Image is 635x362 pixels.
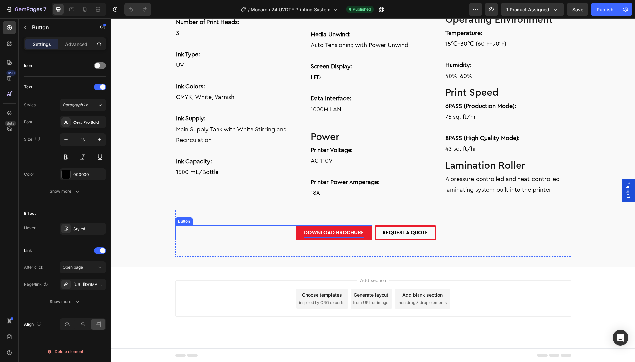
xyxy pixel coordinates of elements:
[199,77,240,83] strong: Data Interface:
[199,137,324,148] p: AC 110V
[199,45,241,51] strong: Screen Display:
[199,169,324,190] p: 18A
[251,6,330,13] span: Monarch 24 UVDTF Printing System
[291,273,331,280] div: Add blank section
[286,281,335,287] span: then drag & drop elements
[24,135,42,144] div: Size
[24,119,32,125] div: Font
[65,9,190,20] p: 3
[271,210,317,219] p: REQUEST A QUOTE
[248,6,250,13] span: /
[334,12,371,17] strong: Temperature:
[65,33,89,39] strong: Ink Type:
[334,125,459,136] p: 43 sq. ft/hr
[597,6,613,13] div: Publish
[124,3,151,16] div: Undo/Redo
[193,210,253,219] p: DOWNLOAD BROCHURE
[333,140,460,154] h2: Lamination Roller
[334,20,459,30] p: 15℃–30℃ (60°F–90°F)
[334,155,459,177] p: A pressure-controlled and heat-controlled laminating system built into the printer
[65,65,94,71] strong: Ink Colors:
[24,185,106,197] button: Show more
[65,148,190,159] p: 1500 mL/Bottle
[73,282,104,288] div: [URL][DOMAIN_NAME]
[24,346,106,357] button: Delete element
[199,21,324,32] p: Auto Tensioning with Power Unwind
[73,119,104,125] div: Cera Pro Bold
[572,7,583,12] span: Save
[47,348,83,356] div: Delete element
[353,6,371,12] span: Published
[24,248,32,254] div: Link
[199,85,324,96] p: 1000M LAN
[24,171,34,177] div: Color
[334,84,405,90] strong: 6PASS (Production Mode):
[50,188,81,195] div: Show more
[32,23,88,31] p: Button
[199,112,325,126] h2: Power
[199,53,324,64] p: LED
[65,41,190,52] p: UV
[334,52,459,63] p: 40%–60%
[24,63,32,69] div: Icon
[24,320,43,329] div: Align
[24,225,36,231] div: Hover
[501,3,564,16] button: 1 product assigned
[263,207,325,222] a: REQUEST A QUOTE
[243,273,277,280] div: Generate layout
[33,41,51,48] p: Settings
[24,84,32,90] div: Text
[506,6,549,13] span: 1 product assigned
[60,99,106,111] button: Paragraph 1*
[191,273,231,280] div: Choose templates
[199,129,242,135] strong: Printer Voltage:
[185,207,261,222] a: DOWNLOAD BROCHURE
[65,97,94,103] strong: Ink Supply:
[567,3,588,16] button: Save
[613,330,628,346] div: Open Intercom Messenger
[188,281,233,287] span: inspired by CRO experts
[65,41,87,48] p: Advanced
[333,67,460,82] h2: Print Speed
[63,265,83,270] span: Open page
[3,3,49,16] button: 7
[63,102,88,108] span: Paragraph 1*
[334,116,409,122] strong: 8PASS (High Quality Mode):
[60,261,106,273] button: Open page
[242,281,277,287] span: from URL or image
[65,1,128,7] strong: Number of Print Heads:
[65,200,80,206] div: Button
[43,5,46,13] p: 7
[65,73,190,84] p: CMYK, White, Varnish
[5,121,16,126] div: Beta
[334,44,360,49] strong: Humidity:
[514,163,520,180] span: Popup 1
[24,102,36,108] div: Styles
[73,226,104,232] div: Styled
[591,3,619,16] button: Publish
[24,264,43,270] div: After click
[24,296,106,308] button: Show more
[65,140,101,146] strong: Ink Capacity:
[199,13,239,19] strong: Media Unwind:
[111,18,635,362] iframe: To enrich screen reader interactions, please activate Accessibility in Grammarly extension settings
[65,106,190,127] p: Main Supply Tank with White Stirring and Recirculation
[24,281,48,287] div: Page/link
[6,70,16,76] div: 450
[246,258,278,265] span: Add section
[24,211,36,216] div: Effect
[50,298,81,305] div: Show more
[199,161,268,167] strong: Printer Power Amperage:
[334,93,459,104] p: 75 sq. ft/hr
[73,172,104,178] div: 000000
